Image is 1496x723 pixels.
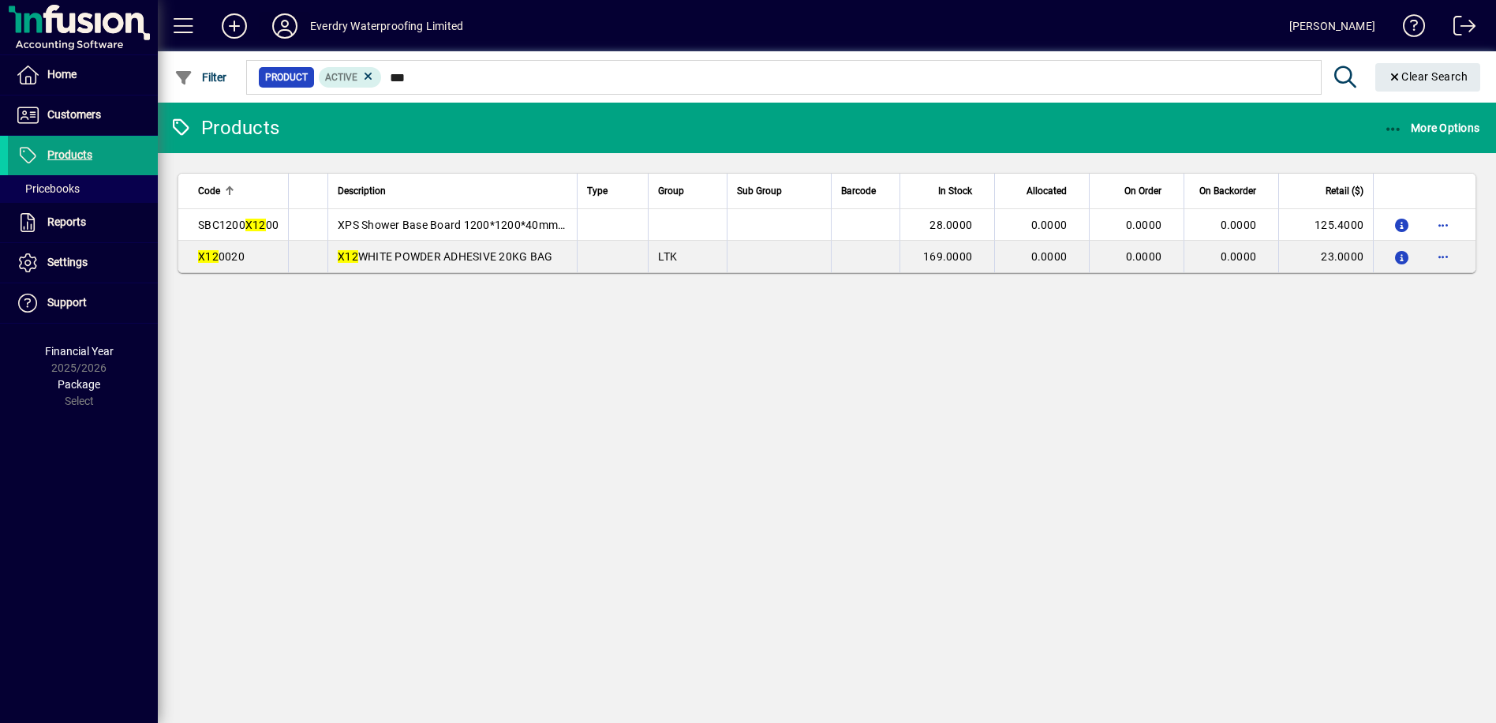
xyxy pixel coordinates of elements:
[325,72,357,83] span: Active
[1194,182,1270,200] div: On Backorder
[338,182,567,200] div: Description
[198,182,279,200] div: Code
[1391,3,1426,54] a: Knowledge Base
[338,182,386,200] span: Description
[245,219,266,231] em: X12
[338,250,358,263] em: X12
[841,182,876,200] span: Barcode
[260,12,310,40] button: Profile
[1126,250,1162,263] span: 0.0000
[1199,182,1256,200] span: On Backorder
[338,219,626,231] span: XPS Shower Base Board 1200*1200*40mm;coating thick
[841,182,890,200] div: Barcode
[1388,70,1468,83] span: Clear Search
[45,345,114,358] span: Financial Year
[47,148,92,161] span: Products
[1221,219,1257,231] span: 0.0000
[1375,63,1481,92] button: Clear
[1126,219,1162,231] span: 0.0000
[1124,182,1161,200] span: On Order
[1004,182,1081,200] div: Allocated
[1221,250,1257,263] span: 0.0000
[310,13,463,39] div: Everdry Waterproofing Limited
[8,243,158,283] a: Settings
[1431,244,1456,269] button: More options
[338,250,552,263] span: WHITE POWDER ADHESIVE 20KG BAG
[1031,219,1068,231] span: 0.0000
[1031,250,1068,263] span: 0.0000
[1278,241,1373,272] td: 23.0000
[587,182,639,200] div: Type
[1431,212,1456,238] button: More options
[47,68,77,81] span: Home
[47,215,86,228] span: Reports
[1289,13,1375,39] div: [PERSON_NAME]
[58,378,100,391] span: Package
[47,256,88,268] span: Settings
[198,219,279,231] span: SBC1200 00
[198,182,220,200] span: Code
[587,182,608,200] span: Type
[737,182,782,200] span: Sub Group
[16,182,80,195] span: Pricebooks
[1326,182,1363,200] span: Retail ($)
[8,203,158,242] a: Reports
[8,96,158,135] a: Customers
[910,182,986,200] div: In Stock
[938,182,972,200] span: In Stock
[8,175,158,202] a: Pricebooks
[737,182,821,200] div: Sub Group
[170,115,279,140] div: Products
[1384,122,1480,134] span: More Options
[658,182,684,200] span: Group
[923,250,972,263] span: 169.0000
[319,67,382,88] mat-chip: Activation Status: Active
[1099,182,1176,200] div: On Order
[658,182,717,200] div: Group
[929,219,972,231] span: 28.0000
[1027,182,1067,200] span: Allocated
[8,283,158,323] a: Support
[47,108,101,121] span: Customers
[1380,114,1484,142] button: More Options
[198,250,219,263] em: X12
[8,55,158,95] a: Home
[658,250,677,263] span: LTK
[1278,209,1373,241] td: 125.4000
[47,296,87,309] span: Support
[265,69,308,85] span: Product
[170,63,231,92] button: Filter
[198,250,245,263] span: 0020
[1442,3,1476,54] a: Logout
[209,12,260,40] button: Add
[174,71,227,84] span: Filter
